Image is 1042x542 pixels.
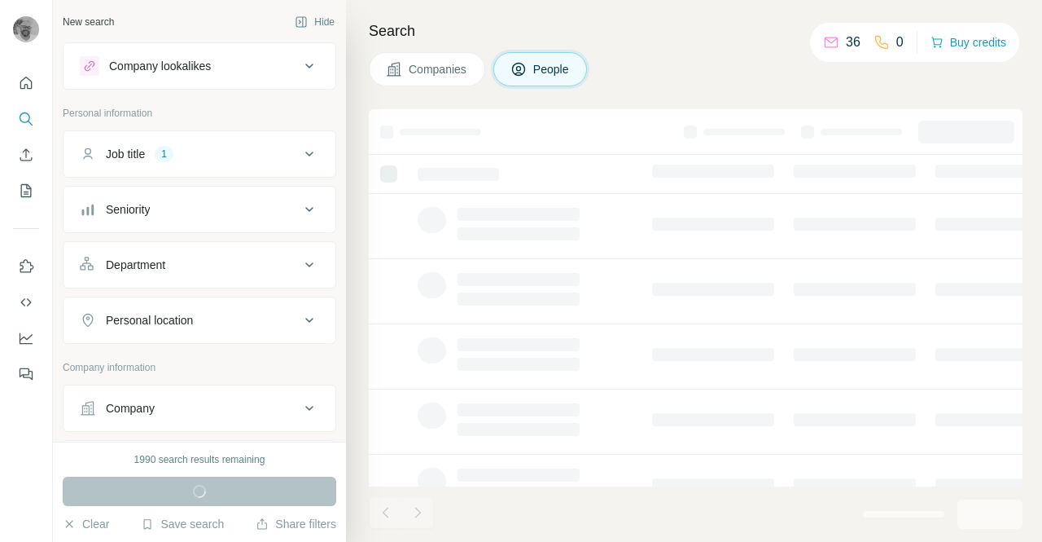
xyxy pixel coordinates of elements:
[13,16,39,42] img: Avatar
[63,190,335,229] button: Seniority
[155,147,173,161] div: 1
[63,245,335,284] button: Department
[63,134,335,174] button: Job title1
[109,58,211,74] div: Company lookalikes
[283,10,346,34] button: Hide
[13,288,39,317] button: Use Surfe API
[13,176,39,205] button: My lists
[13,104,39,134] button: Search
[256,516,336,532] button: Share filters
[13,359,39,389] button: Feedback
[13,140,39,170] button: Enrich CSV
[63,15,114,29] div: New search
[106,400,155,416] div: Company
[106,312,193,328] div: Personal location
[369,20,1022,42] h4: Search
[846,33,860,52] p: 36
[930,31,1006,54] button: Buy credits
[134,452,265,467] div: 1990 search results remaining
[896,33,904,52] p: 0
[63,106,336,121] p: Personal information
[63,46,335,86] button: Company lookalikes
[63,516,109,532] button: Clear
[63,389,335,428] button: Company
[63,360,336,375] p: Company information
[141,516,224,532] button: Save search
[106,257,165,273] div: Department
[106,201,150,218] div: Seniority
[106,146,145,162] div: Job title
[13,252,39,281] button: Use Surfe on LinkedIn
[63,301,335,340] button: Personal location
[409,61,468,77] span: Companies
[13,68,39,98] button: Quick start
[533,61,571,77] span: People
[13,324,39,353] button: Dashboard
